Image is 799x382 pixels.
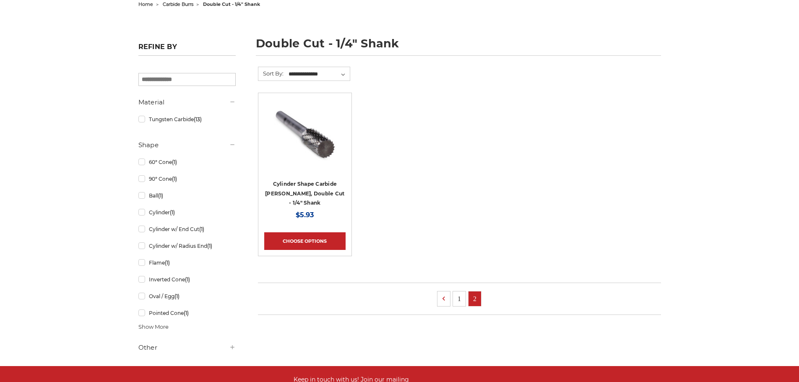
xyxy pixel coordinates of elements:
h5: Refine by [138,43,236,56]
a: Ball [138,188,236,203]
a: 90° Cone [138,172,236,186]
a: home [138,1,153,7]
a: Pointed Cone [138,306,236,320]
a: Cylinder [138,205,236,220]
h1: double cut - 1/4" shank [256,38,661,56]
a: carbide burrs [163,1,193,7]
span: (1) [158,192,163,199]
a: Oval / Egg [138,289,236,304]
span: (1) [174,293,180,299]
a: SA-3 Cylinder shape carbide bur 1/4" shank [264,99,346,180]
span: Show More [138,323,169,331]
a: Flame [138,255,236,270]
a: Tungsten Carbide [138,112,236,127]
a: Cylinder w/ End Cut [138,222,236,236]
a: Cylinder Shape Carbide [PERSON_NAME], Double Cut - 1/4" Shank [265,181,344,206]
span: (1) [184,310,189,316]
a: Cylinder w/ Radius End [138,239,236,253]
h5: Material [138,97,236,107]
span: (13) [194,116,202,122]
span: (1) [172,176,177,182]
span: (1) [170,209,175,216]
span: (1) [172,159,177,165]
span: (1) [199,226,204,232]
span: (1) [165,260,170,266]
h5: Shape [138,140,236,150]
a: Choose Options [264,232,346,250]
a: 60° Cone [138,155,236,169]
span: $5.93 [296,211,314,219]
a: 2 [468,291,481,306]
span: (1) [207,243,212,249]
select: Sort By: [287,68,350,81]
label: Sort By: [258,67,284,80]
img: SA-3 Cylinder shape carbide bur 1/4" shank [271,99,338,166]
h5: Other [138,343,236,353]
a: 1 [453,291,466,306]
a: Inverted Cone [138,272,236,287]
span: (1) [185,276,190,283]
span: double cut - 1/4" shank [203,1,260,7]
